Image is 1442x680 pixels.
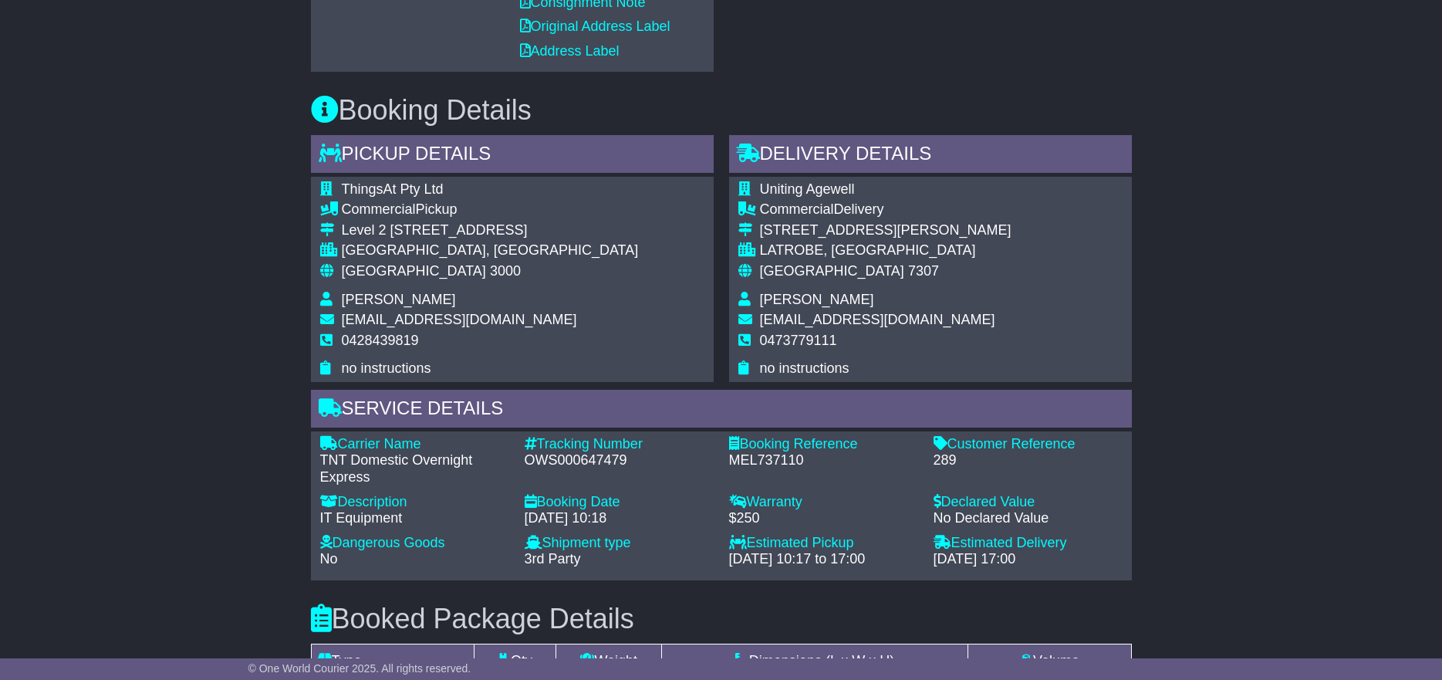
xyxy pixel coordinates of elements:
[320,494,509,511] div: Description
[556,644,662,678] td: Weight
[474,644,556,678] td: Qty.
[934,510,1123,527] div: No Declared Value
[320,452,509,485] div: TNT Domestic Overnight Express
[342,242,639,259] div: [GEOGRAPHIC_DATA], [GEOGRAPHIC_DATA]
[760,292,874,307] span: [PERSON_NAME]
[342,181,444,197] span: ThingsAt Pty Ltd
[760,201,1011,218] div: Delivery
[311,95,1132,126] h3: Booking Details
[760,222,1011,239] div: [STREET_ADDRESS][PERSON_NAME]
[311,135,714,177] div: Pickup Details
[520,19,670,34] a: Original Address Label
[490,263,521,279] span: 3000
[311,644,474,678] td: Type
[342,222,639,239] div: Level 2 [STREET_ADDRESS]
[729,436,918,453] div: Booking Reference
[525,452,714,469] div: OWS000647479
[342,312,577,327] span: [EMAIL_ADDRESS][DOMAIN_NAME]
[729,535,918,552] div: Estimated Pickup
[934,436,1123,453] div: Customer Reference
[729,135,1132,177] div: Delivery Details
[525,551,581,567] span: 3rd Party
[342,333,419,348] span: 0428439819
[320,510,509,527] div: IT Equipment
[525,436,714,453] div: Tracking Number
[760,263,904,279] span: [GEOGRAPHIC_DATA]
[729,510,918,527] div: $250
[525,494,714,511] div: Booking Date
[934,551,1123,568] div: [DATE] 17:00
[729,494,918,511] div: Warranty
[934,452,1123,469] div: 289
[760,312,995,327] span: [EMAIL_ADDRESS][DOMAIN_NAME]
[760,360,849,376] span: no instructions
[342,292,456,307] span: [PERSON_NAME]
[934,494,1123,511] div: Declared Value
[729,452,918,469] div: MEL737110
[934,535,1123,552] div: Estimated Delivery
[760,201,834,217] span: Commercial
[311,390,1132,431] div: Service Details
[760,333,837,348] span: 0473779111
[320,436,509,453] div: Carrier Name
[342,263,486,279] span: [GEOGRAPHIC_DATA]
[320,551,338,567] span: No
[311,604,1132,634] h3: Booked Package Details
[525,510,714,527] div: [DATE] 10:18
[248,662,471,675] span: © One World Courier 2025. All rights reserved.
[520,43,620,59] a: Address Label
[320,535,509,552] div: Dangerous Goods
[342,201,639,218] div: Pickup
[342,201,416,217] span: Commercial
[525,535,714,552] div: Shipment type
[662,644,968,678] td: Dimensions (L x W x H)
[760,242,1011,259] div: LATROBE, [GEOGRAPHIC_DATA]
[760,181,855,197] span: Uniting Agewell
[342,360,431,376] span: no instructions
[729,551,918,568] div: [DATE] 10:17 to 17:00
[908,263,939,279] span: 7307
[968,644,1131,678] td: Volume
